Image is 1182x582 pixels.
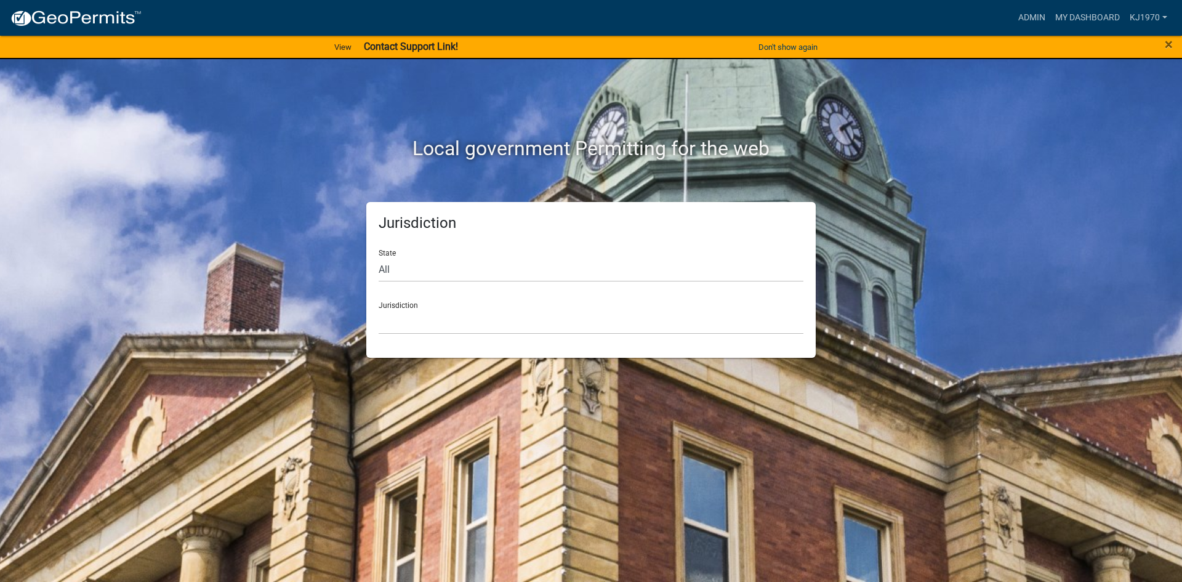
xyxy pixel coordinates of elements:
[1125,6,1172,30] a: kj1970
[1165,36,1173,53] span: ×
[1013,6,1050,30] a: Admin
[379,214,803,232] h5: Jurisdiction
[364,41,458,52] strong: Contact Support Link!
[754,37,822,57] button: Don't show again
[1050,6,1125,30] a: My Dashboard
[249,137,933,160] h2: Local government Permitting for the web
[1165,37,1173,52] button: Close
[329,37,356,57] a: View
